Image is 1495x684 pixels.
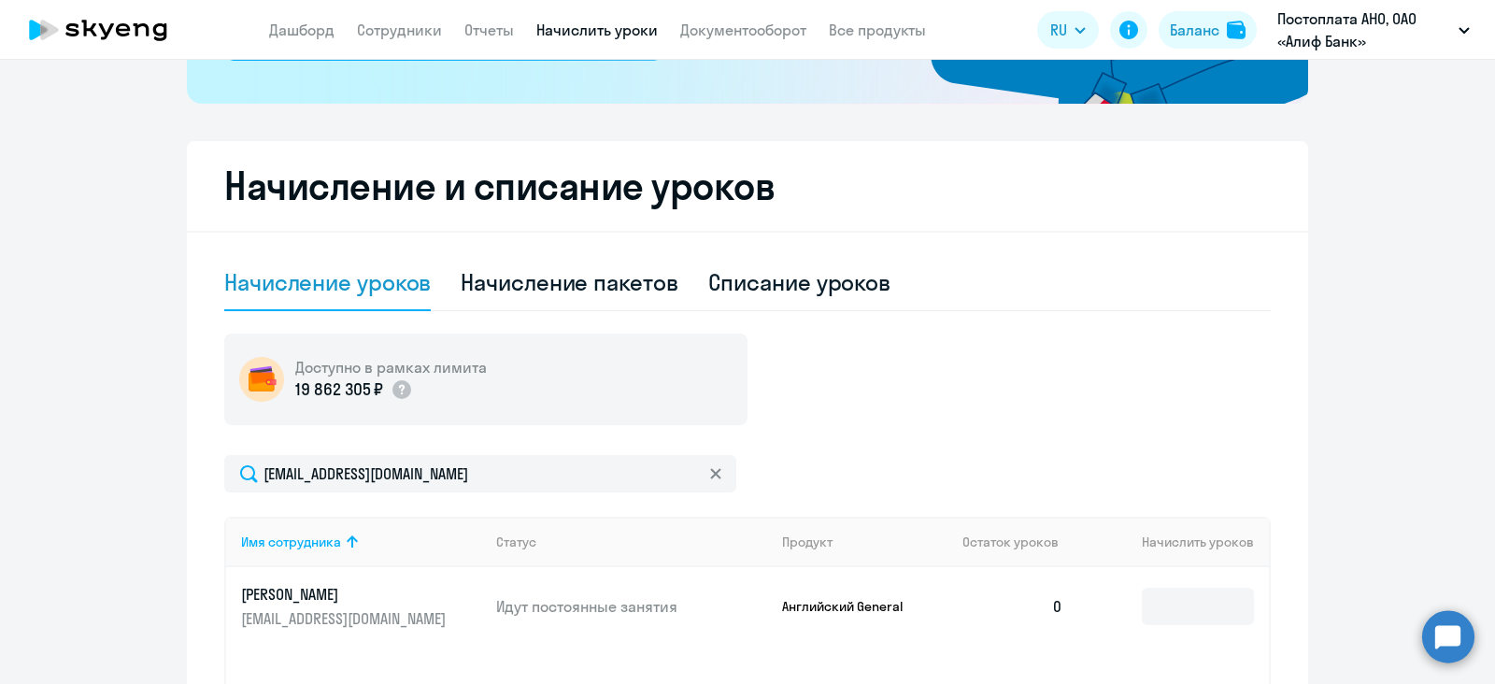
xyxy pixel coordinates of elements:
div: Имя сотрудника [241,534,481,550]
a: Дашборд [269,21,335,39]
img: balance [1227,21,1246,39]
th: Начислить уроков [1078,517,1269,567]
p: 19 862 305 ₽ [295,378,383,402]
span: RU [1050,19,1067,41]
button: Балансbalance [1159,11,1257,49]
p: [EMAIL_ADDRESS][DOMAIN_NAME] [241,608,450,629]
p: Идут постоянные занятия [496,596,767,617]
button: RU [1037,11,1099,49]
div: Продукт [782,534,833,550]
div: Списание уроков [708,267,891,297]
a: Отчеты [464,21,514,39]
img: wallet-circle.png [239,357,284,402]
div: Статус [496,534,767,550]
div: Начисление пакетов [461,267,677,297]
a: [PERSON_NAME][EMAIL_ADDRESS][DOMAIN_NAME] [241,584,481,629]
td: 0 [947,567,1078,646]
div: Начисление уроков [224,267,431,297]
div: Остаток уроков [962,534,1078,550]
a: Начислить уроки [536,21,658,39]
div: Статус [496,534,536,550]
h5: Доступно в рамках лимита [295,357,487,378]
h2: Начисление и списание уроков [224,164,1271,208]
p: [PERSON_NAME] [241,584,450,605]
p: Английский General [782,598,922,615]
a: Все продукты [829,21,926,39]
a: Сотрудники [357,21,442,39]
div: Баланс [1170,19,1219,41]
a: Документооборот [680,21,806,39]
span: Остаток уроков [962,534,1059,550]
p: Постоплата АНО, ОАО «Алиф Банк» [1277,7,1451,52]
div: Продукт [782,534,948,550]
div: Имя сотрудника [241,534,341,550]
input: Поиск по имени, email, продукту или статусу [224,455,736,492]
button: Постоплата АНО, ОАО «Алиф Банк» [1268,7,1479,52]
